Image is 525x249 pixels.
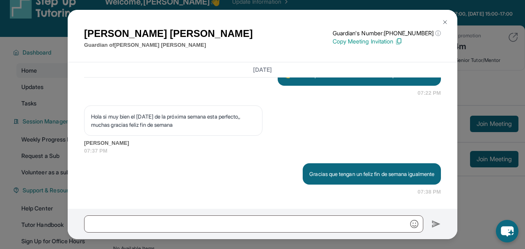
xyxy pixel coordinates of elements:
[442,19,448,25] img: Close Icon
[84,26,253,41] h1: [PERSON_NAME] [PERSON_NAME]
[435,29,441,37] span: ⓘ
[410,220,418,228] img: Emoji
[309,170,434,178] p: Gracias que tengan un feliz fin de semana igualmente
[84,41,253,49] p: Guardian of [PERSON_NAME] [PERSON_NAME]
[333,29,441,37] p: Guardian's Number: [PHONE_NUMBER]
[84,139,441,147] span: [PERSON_NAME]
[496,220,518,242] button: chat-button
[395,38,402,45] img: Copy Icon
[84,66,441,74] h3: [DATE]
[418,89,441,97] span: 07:22 PM
[91,112,256,129] p: Hola si muy bien el [DATE] de la próxima semana esta perfecto,, muchas gracias feliz fin de semana
[333,37,441,46] p: Copy Meeting Invitation
[418,188,441,196] span: 07:38 PM
[431,219,441,229] img: Send icon
[84,147,441,155] span: 07:37 PM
